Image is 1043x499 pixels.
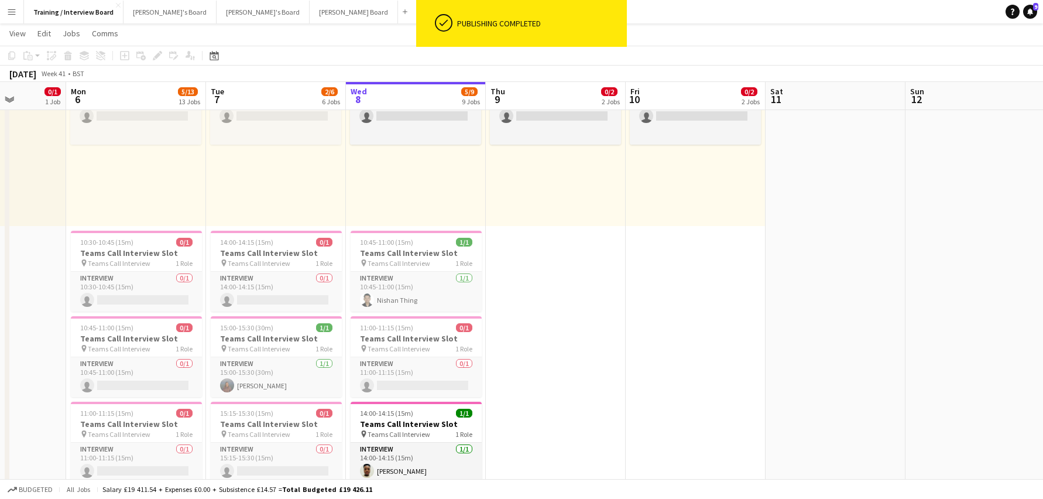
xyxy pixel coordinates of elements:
button: [PERSON_NAME]'s Board [123,1,217,23]
a: 9 [1023,5,1037,19]
span: Comms [92,28,118,39]
span: Jobs [63,28,80,39]
span: All jobs [64,485,92,494]
span: 9 [1033,3,1038,11]
span: View [9,28,26,39]
button: [PERSON_NAME] Board [310,1,398,23]
a: Edit [33,26,56,41]
span: Budgeted [19,486,53,494]
div: BST [73,69,84,78]
a: Jobs [58,26,85,41]
span: Edit [37,28,51,39]
div: Publishing completed [457,18,622,29]
span: Week 41 [39,69,68,78]
button: Training / Interview Board [24,1,123,23]
button: [PERSON_NAME]'s Board [217,1,310,23]
span: Total Budgeted £19 426.11 [282,485,372,494]
div: [DATE] [9,68,36,80]
a: Comms [87,26,123,41]
div: Salary £19 411.54 + Expenses £0.00 + Subsistence £14.57 = [102,485,372,494]
a: View [5,26,30,41]
button: Budgeted [6,483,54,496]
